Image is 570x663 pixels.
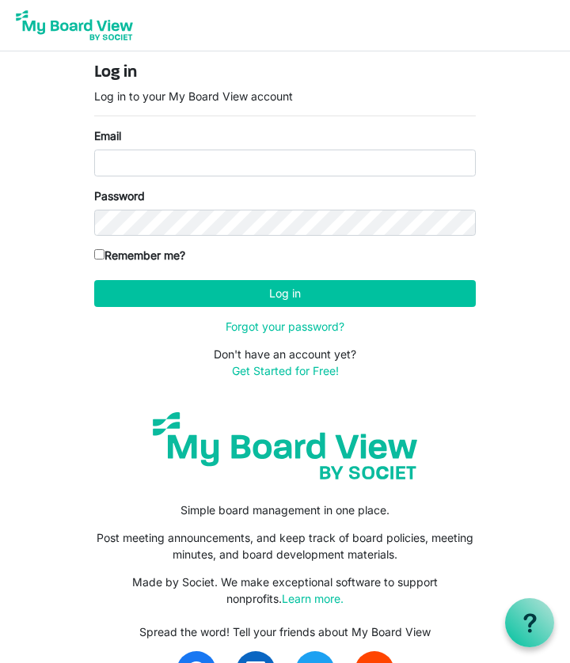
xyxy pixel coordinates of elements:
img: My Board View Logo [11,6,138,45]
input: Remember me? [94,249,104,260]
p: Simple board management in one place. [94,502,476,518]
div: Spread the word! Tell your friends about My Board View [94,623,476,640]
label: Password [94,188,145,204]
p: Made by Societ. We make exceptional software to support nonprofits. [94,574,476,607]
p: Post meeting announcements, and keep track of board policies, meeting minutes, and board developm... [94,529,476,563]
a: Forgot your password? [226,320,344,333]
h4: Log in [94,63,476,82]
img: my-board-view-societ.svg [142,401,428,491]
label: Remember me? [94,247,185,263]
a: Get Started for Free! [232,364,339,377]
label: Email [94,127,121,144]
a: Learn more. [282,592,344,605]
p: Log in to your My Board View account [94,88,476,104]
button: Log in [94,280,476,307]
p: Don't have an account yet? [94,346,476,379]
